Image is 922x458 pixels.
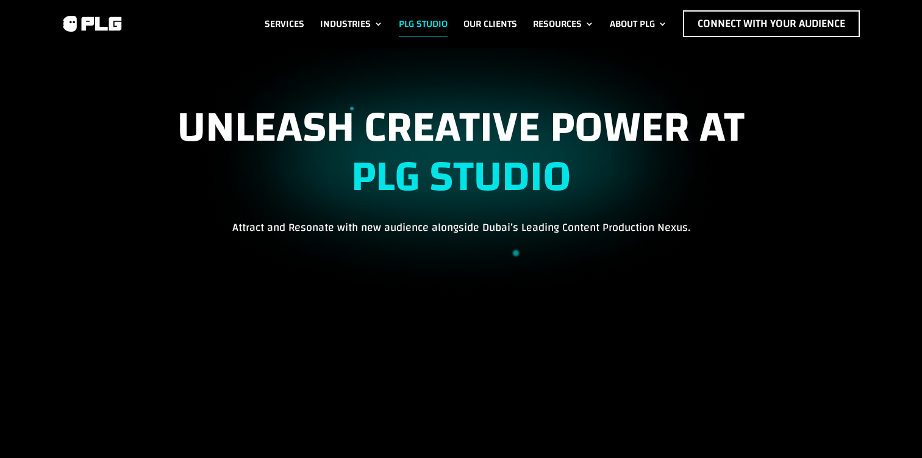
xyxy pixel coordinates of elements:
a: Connect with Your Audience [683,10,860,37]
p: Attract and Resonate with new audience alongside Dubai’s Leading Content Production Nexus. [61,219,861,236]
strong: PLG STUDIO [351,136,571,217]
a: Our Clients [463,10,517,37]
a: PLG Studio [399,10,448,37]
a: Services [265,10,304,37]
a: Industries [320,10,383,37]
a: Resources [533,10,594,37]
a: About PLG [610,10,667,37]
h1: UNLEASH CREATIVE POWER AT [61,103,861,219]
